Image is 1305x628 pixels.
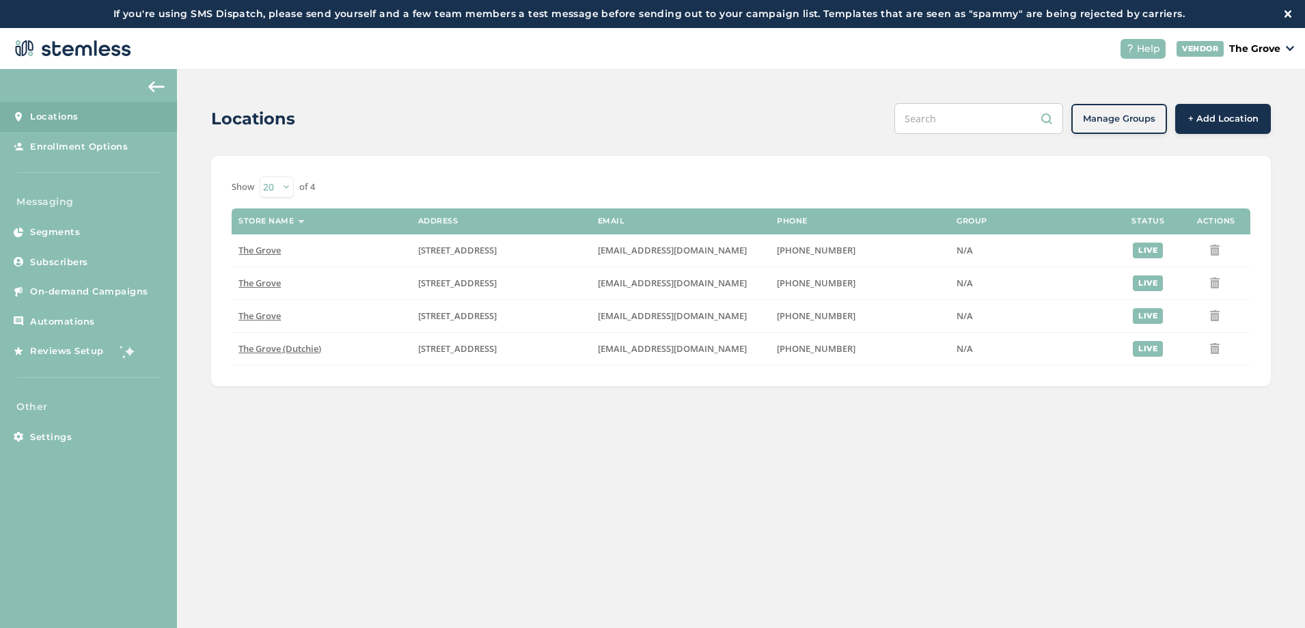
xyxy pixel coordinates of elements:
[598,245,764,256] label: dexter@thegroveca.com
[777,310,855,322] span: [PHONE_NUMBER]
[148,81,165,92] img: icon-arrow-back-accent-c549486e.svg
[957,343,1107,355] label: N/A
[418,277,584,289] label: 8155 Center Street
[957,277,1107,289] label: N/A
[298,220,305,223] img: icon-sort-1e1d7615.svg
[1083,112,1155,126] span: Manage Groups
[777,277,855,289] span: [PHONE_NUMBER]
[598,342,747,355] span: [EMAIL_ADDRESS][DOMAIN_NAME]
[777,244,855,256] span: [PHONE_NUMBER]
[418,217,458,226] label: Address
[1071,104,1167,134] button: Manage Groups
[1188,112,1259,126] span: + Add Location
[598,310,764,322] label: dexter@thegroveca.com
[238,244,281,256] span: The Grove
[777,343,943,355] label: (619) 420-4420
[238,343,404,355] label: The Grove (Dutchie)
[894,103,1063,134] input: Search
[1175,104,1271,134] button: + Add Location
[30,256,88,269] span: Subscribers
[777,310,943,322] label: (619) 600-1269
[30,110,79,124] span: Locations
[30,226,80,239] span: Segments
[598,277,764,289] label: dexter@thegroveca.com
[1182,208,1250,234] th: Actions
[777,245,943,256] label: (619) 600-1269
[238,310,281,322] span: The Grove
[238,342,321,355] span: The Grove (Dutchie)
[232,180,254,194] label: Show
[1285,10,1291,17] img: icon-close-white-1ed751a3.svg
[114,338,141,365] img: glitter-stars-b7820f95.gif
[1177,41,1224,57] div: VENDOR
[1137,42,1160,56] span: Help
[14,7,1285,21] label: If you're using SMS Dispatch, please send yourself and a few team members a test message before s...
[418,245,584,256] label: 8155 Center Street
[598,244,747,256] span: [EMAIL_ADDRESS][DOMAIN_NAME]
[957,310,1107,322] label: N/A
[1133,275,1163,291] div: live
[777,342,855,355] span: [PHONE_NUMBER]
[211,107,295,131] h2: Locations
[1286,46,1294,51] img: icon_down-arrow-small-66adaf34.svg
[30,344,104,358] span: Reviews Setup
[30,140,128,154] span: Enrollment Options
[418,244,497,256] span: [STREET_ADDRESS]
[418,310,584,322] label: 8155 Center Street
[777,217,808,226] label: Phone
[598,343,764,355] label: info@thegroveca.com
[238,245,404,256] label: The Grove
[30,431,72,444] span: Settings
[418,277,497,289] span: [STREET_ADDRESS]
[299,180,315,194] label: of 4
[1131,217,1164,226] label: Status
[598,277,747,289] span: [EMAIL_ADDRESS][DOMAIN_NAME]
[1126,44,1134,53] img: icon-help-white-03924b79.svg
[418,343,584,355] label: 8155 Center Street
[957,245,1107,256] label: N/A
[30,285,148,299] span: On-demand Campaigns
[238,217,294,226] label: Store name
[238,277,404,289] label: The Grove
[1133,243,1163,258] div: live
[30,315,95,329] span: Automations
[598,310,747,322] span: [EMAIL_ADDRESS][DOMAIN_NAME]
[777,277,943,289] label: (619) 600-1269
[418,342,497,355] span: [STREET_ADDRESS]
[238,310,404,322] label: The Grove
[957,217,987,226] label: Group
[1229,42,1280,56] p: The Grove
[1133,308,1163,324] div: live
[418,310,497,322] span: [STREET_ADDRESS]
[1133,341,1163,357] div: live
[238,277,281,289] span: The Grove
[1237,562,1305,628] iframe: Chat Widget
[598,217,625,226] label: Email
[11,35,131,62] img: logo-dark-0685b13c.svg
